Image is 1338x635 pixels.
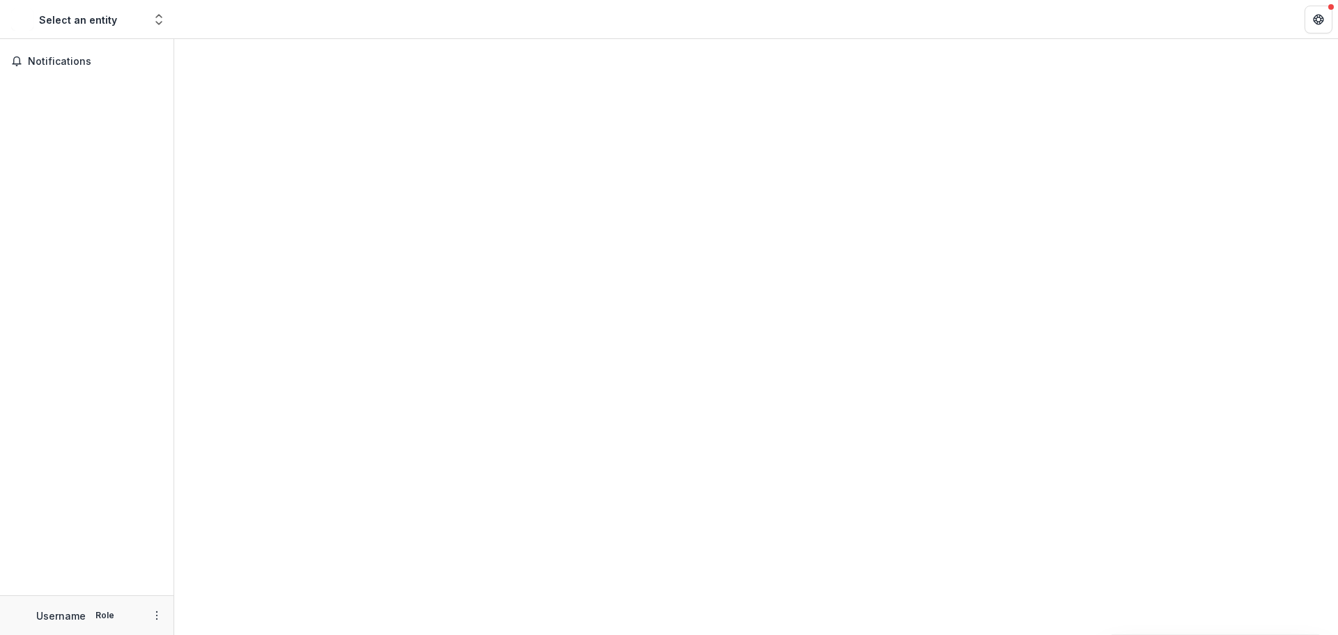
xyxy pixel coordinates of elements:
[39,13,117,27] div: Select an entity
[91,609,118,622] p: Role
[148,607,165,624] button: More
[1305,6,1332,33] button: Get Help
[28,56,162,68] span: Notifications
[149,6,169,33] button: Open entity switcher
[6,50,168,72] button: Notifications
[36,609,86,623] p: Username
